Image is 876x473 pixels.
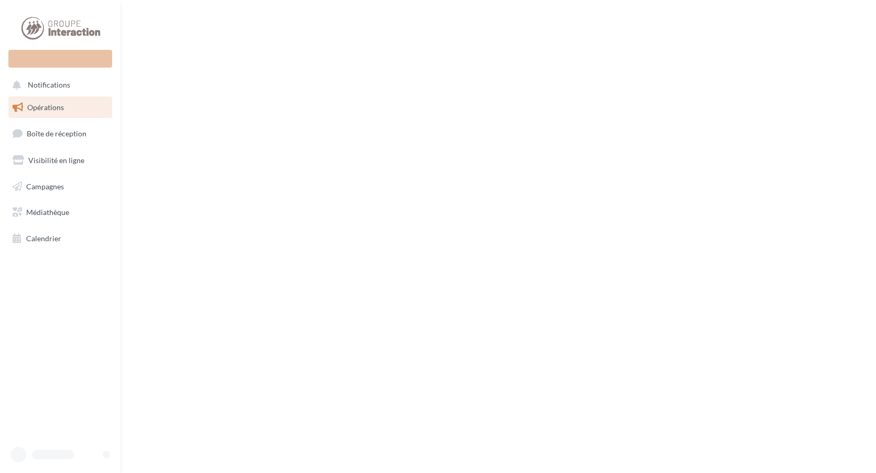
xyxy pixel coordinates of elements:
[6,201,114,223] a: Médiathèque
[6,228,114,250] a: Calendrier
[6,176,114,198] a: Campagnes
[28,156,84,165] span: Visibilité en ligne
[6,149,114,171] a: Visibilité en ligne
[26,208,69,217] span: Médiathèque
[6,122,114,145] a: Boîte de réception
[8,50,112,68] div: Nouvelle campagne
[28,81,70,90] span: Notifications
[27,103,64,112] span: Opérations
[27,129,86,138] span: Boîte de réception
[26,181,64,190] span: Campagnes
[6,96,114,119] a: Opérations
[26,234,61,243] span: Calendrier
